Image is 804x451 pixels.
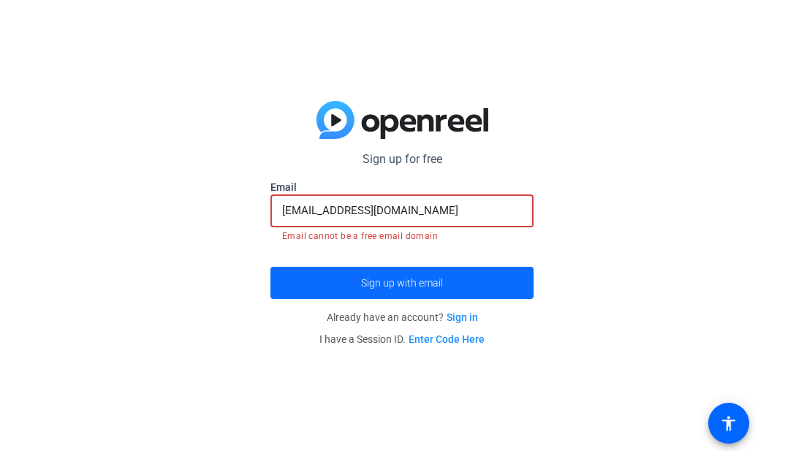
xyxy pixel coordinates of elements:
label: Email [270,180,534,194]
mat-icon: accessibility [720,414,737,432]
a: Sign in [447,311,478,323]
mat-error: Email cannot be a free email domain [282,227,522,243]
a: Enter Code Here [409,333,485,345]
input: Enter Email Address [282,202,522,219]
span: I have a Session ID. [319,333,485,345]
button: Sign up with email [270,267,534,299]
p: Sign up for free [270,151,534,168]
img: blue-gradient.svg [316,101,488,139]
span: Already have an account? [327,311,478,323]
